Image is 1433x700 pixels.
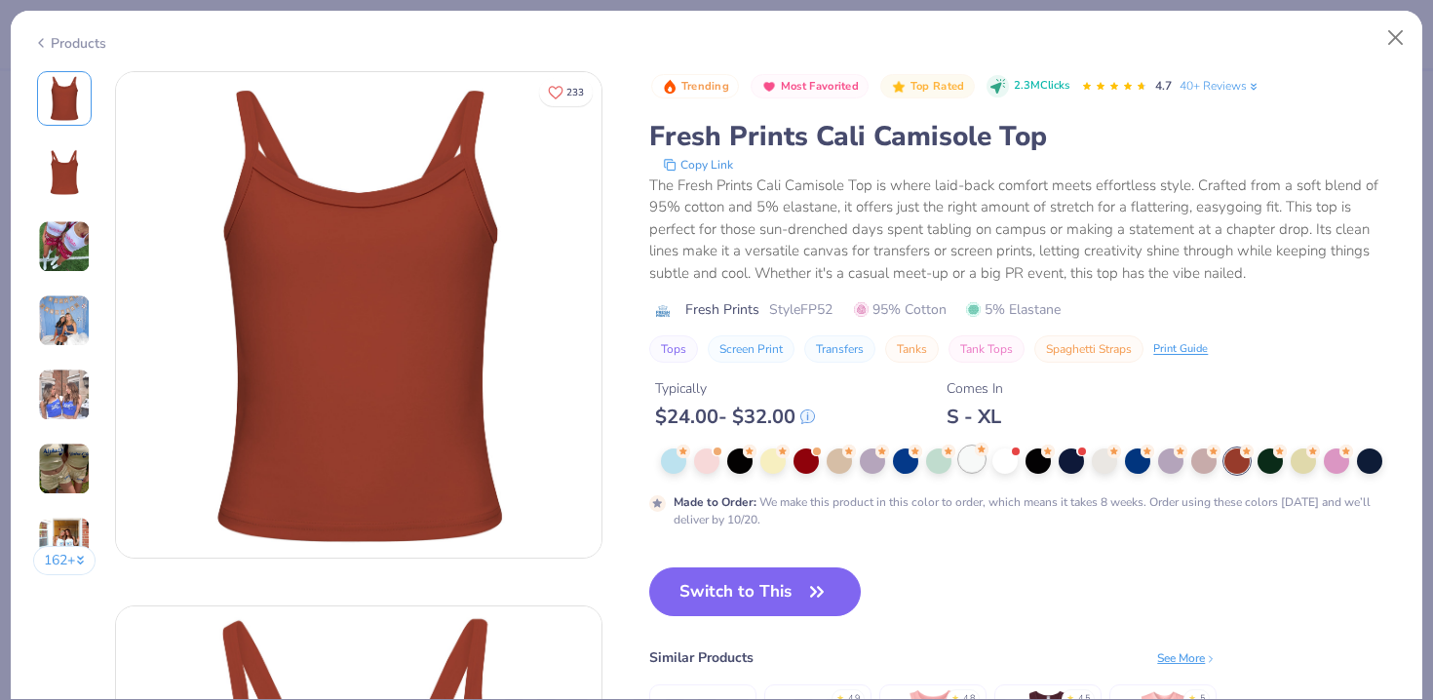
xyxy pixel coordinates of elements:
[662,79,678,95] img: Trending sort
[1377,19,1414,57] button: Close
[649,303,676,319] img: brand logo
[655,378,815,399] div: Typically
[1034,335,1143,363] button: Spaghetti Straps
[1188,692,1196,700] div: ★
[1155,78,1172,94] span: 4.7
[1014,78,1069,95] span: 2.3M Clicks
[708,335,794,363] button: Screen Print
[41,149,88,196] img: Back
[951,692,959,700] div: ★
[854,299,947,320] span: 95% Cotton
[649,335,698,363] button: Tops
[38,369,91,421] img: User generated content
[674,493,1400,528] div: We make this product in this color to order, which means it takes 8 weeks. Order using these colo...
[1081,71,1147,102] div: 4.7 Stars
[33,546,97,575] button: 162+
[966,299,1061,320] span: 5% Elastane
[657,155,739,175] button: copy to clipboard
[649,647,754,668] div: Similar Products
[649,567,861,616] button: Switch to This
[38,517,91,569] img: User generated content
[880,74,974,99] button: Badge Button
[116,72,601,558] img: Front
[1066,692,1074,700] div: ★
[38,443,91,495] img: User generated content
[649,118,1400,155] div: Fresh Prints Cali Camisole Top
[539,78,593,106] button: Like
[38,220,91,273] img: User generated content
[649,175,1400,285] div: The Fresh Prints Cali Camisole Top is where laid-back comfort meets effortless style. Crafted fro...
[885,335,939,363] button: Tanks
[947,378,1003,399] div: Comes In
[751,74,869,99] button: Badge Button
[947,405,1003,429] div: S - XL
[681,81,729,92] span: Trending
[674,494,756,510] strong: Made to Order :
[769,299,833,320] span: Style FP52
[1180,77,1260,95] a: 40+ Reviews
[41,75,88,122] img: Front
[910,81,965,92] span: Top Rated
[1157,649,1217,667] div: See More
[836,692,844,700] div: ★
[891,79,907,95] img: Top Rated sort
[685,299,759,320] span: Fresh Prints
[804,335,875,363] button: Transfers
[38,294,91,347] img: User generated content
[651,74,739,99] button: Badge Button
[761,79,777,95] img: Most Favorited sort
[33,33,106,54] div: Products
[1153,341,1208,358] div: Print Guide
[781,81,859,92] span: Most Favorited
[566,88,584,97] span: 233
[655,405,815,429] div: $ 24.00 - $ 32.00
[949,335,1025,363] button: Tank Tops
